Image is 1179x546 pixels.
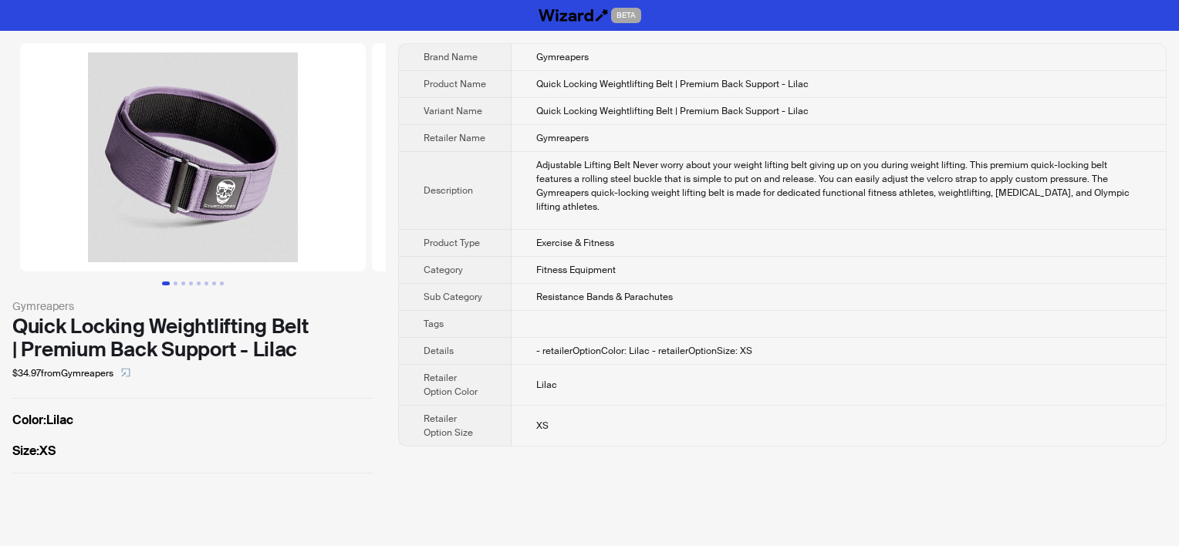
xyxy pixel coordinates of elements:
[12,361,373,386] div: $34.97 from Gymreapers
[162,281,170,285] button: Go to slide 1
[424,78,486,90] span: Product Name
[212,281,216,285] button: Go to slide 7
[121,368,130,377] span: select
[536,379,557,391] span: Lilac
[424,51,478,63] span: Brand Name
[424,105,482,117] span: Variant Name
[174,281,177,285] button: Go to slide 2
[536,51,589,63] span: Gymreapers
[12,442,373,460] label: XS
[197,281,201,285] button: Go to slide 5
[536,78,809,90] span: Quick Locking Weightlifting Belt | Premium Back Support - Lilac
[424,318,444,330] span: Tags
[12,315,373,361] div: Quick Locking Weightlifting Belt | Premium Back Support - Lilac
[424,345,454,357] span: Details
[536,105,809,117] span: Quick Locking Weightlifting Belt | Premium Back Support - Lilac
[204,281,208,285] button: Go to slide 6
[424,184,473,197] span: Description
[12,412,46,428] span: Color :
[536,291,673,303] span: Resistance Bands & Parachutes
[12,443,39,459] span: Size :
[424,413,473,439] span: Retailer Option Size
[372,43,718,271] img: Quick Locking Weightlifting Belt | Premium Back Support - Lilac Quick Locking Weightlifting Belt ...
[20,43,366,271] img: Quick Locking Weightlifting Belt | Premium Back Support - Lilac Quick Locking Weightlifting Belt ...
[536,264,616,276] span: Fitness Equipment
[181,281,185,285] button: Go to slide 3
[536,132,589,144] span: Gymreapers
[536,237,614,249] span: Exercise & Fitness
[12,411,373,430] label: Lilac
[424,132,485,144] span: Retailer Name
[424,264,463,276] span: Category
[536,345,752,357] span: - retailerOptionColor: Lilac - retailerOptionSize: XS
[220,281,224,285] button: Go to slide 8
[424,372,478,398] span: Retailer Option Color
[536,158,1141,214] div: Adjustable Lifting Belt Never worry about your weight lifting belt giving up on you during weight...
[12,298,373,315] div: Gymreapers
[611,8,641,23] span: BETA
[189,281,193,285] button: Go to slide 4
[424,291,482,303] span: Sub Category
[424,237,480,249] span: Product Type
[536,420,549,432] span: XS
